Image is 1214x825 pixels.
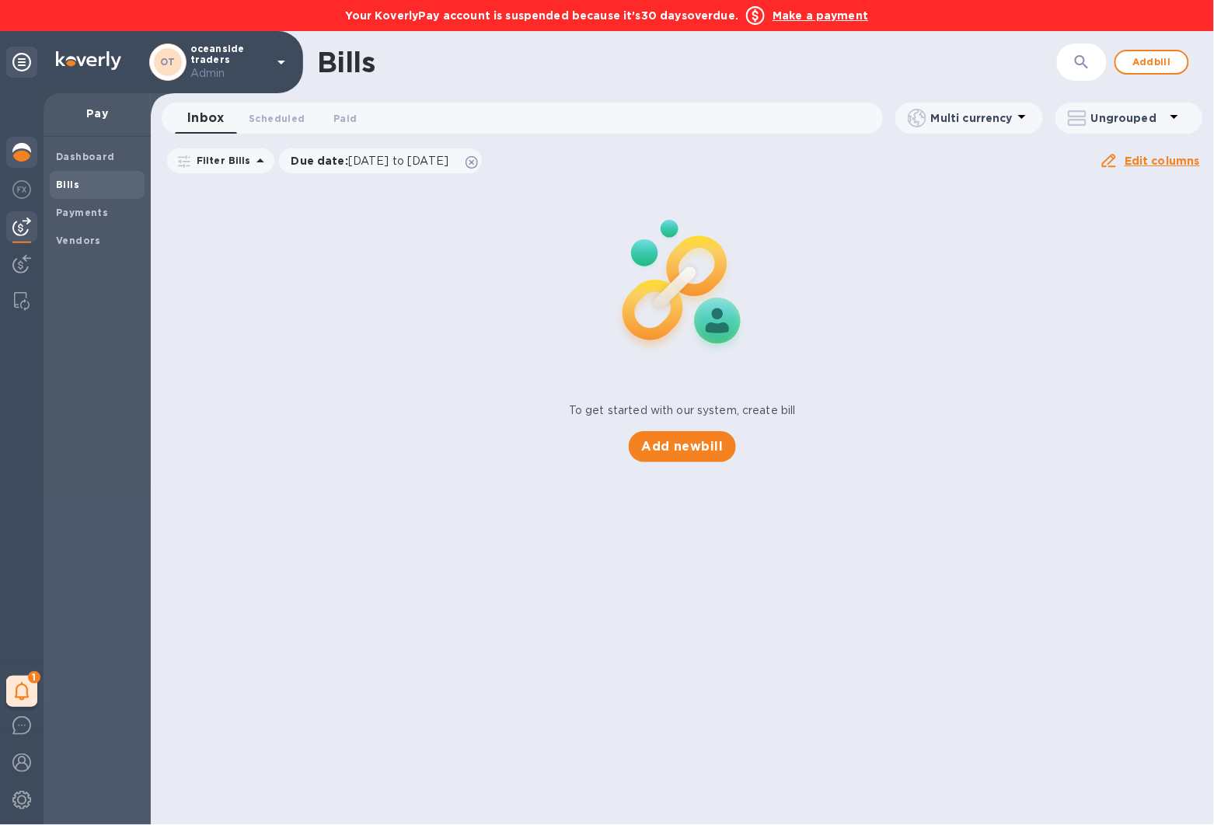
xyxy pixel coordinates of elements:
[1125,155,1200,167] u: Edit columns
[56,51,121,70] img: Logo
[629,431,735,462] button: Add newbill
[56,106,138,121] p: Pay
[56,235,101,246] b: Vendors
[279,148,483,173] div: Due date:[DATE] to [DATE]
[56,179,79,190] b: Bills
[56,151,115,162] b: Dashboard
[249,110,305,127] span: Scheduled
[187,107,224,129] span: Inbox
[12,180,31,199] img: Foreign exchange
[773,9,868,22] b: Make a payment
[931,110,1013,126] p: Multi currency
[1129,53,1175,71] span: Add bill
[1091,110,1165,126] p: Ungrouped
[56,207,108,218] b: Payments
[190,44,268,82] p: oceanside traders
[160,56,176,68] b: OT
[569,402,796,419] p: To get started with our system, create bill
[6,47,37,78] div: Unpin categories
[641,437,723,456] span: Add new bill
[333,110,357,127] span: Paid
[1115,50,1189,75] button: Addbill
[348,155,448,167] span: [DATE] to [DATE]
[190,65,268,82] p: Admin
[317,46,375,78] h1: Bills
[190,154,251,167] p: Filter Bills
[28,671,40,684] span: 1
[346,9,739,22] b: Your KoverlyPay account is suspended because it’s 30 days overdue.
[291,153,457,169] p: Due date :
